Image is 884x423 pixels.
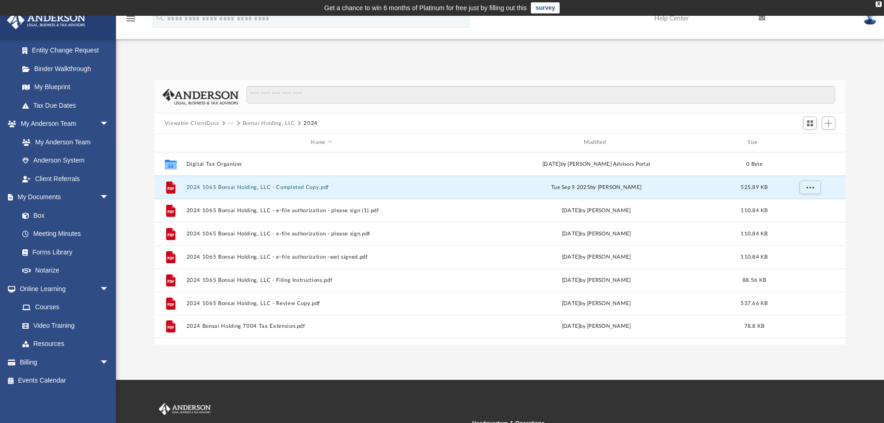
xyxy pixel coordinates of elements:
[186,184,457,190] button: 2024 1065 Bonsai Holding, LLC - Completed Copy.pdf
[13,169,118,188] a: Client Referrals
[13,96,123,115] a: Tax Due Dates
[561,254,580,259] span: [DATE]
[13,298,118,317] a: Courses
[159,138,182,147] div: id
[155,13,165,23] i: search
[6,371,123,390] a: Events Calendar
[741,231,768,236] span: 110.84 KB
[100,353,118,372] span: arrow_drop_down
[13,335,118,353] a: Resources
[741,300,768,306] span: 537.66 KB
[461,322,731,331] div: [DATE] by [PERSON_NAME]
[186,277,457,283] button: 2024 1065 Bonsai Holding, LLC - Filing Instructions.pdf
[186,138,457,147] div: Name
[324,2,527,13] div: Get a chance to win 6 months of Platinum for free just by filling out this
[186,323,457,329] button: 2024 Bonsai Holding 7004 Tax Extension.pdf
[741,254,768,259] span: 110.84 KB
[6,353,123,371] a: Billingarrow_drop_down
[4,11,88,29] img: Anderson Advisors Platinum Portal
[243,119,295,128] button: Bonsai Holding, LLC
[742,277,766,282] span: 88.56 KB
[799,180,820,194] button: More options
[13,59,123,78] a: Binder Walkthrough
[822,117,836,130] button: Add
[125,13,136,24] i: menu
[531,2,560,13] a: survey
[13,225,118,243] a: Meeting Minutes
[6,280,118,298] a: Online Learningarrow_drop_down
[461,253,731,261] div: by [PERSON_NAME]
[165,119,219,128] button: Viewable-ClientDocs
[6,115,118,133] a: My Anderson Teamarrow_drop_down
[186,161,457,167] button: Digital Tax Organizer
[13,78,118,97] a: My Blueprint
[186,208,457,214] button: 2024 1065 Bonsai Holding, LLC - e-file authorization - please sign (1).pdf
[228,119,234,128] button: ···
[461,206,731,215] div: [DATE] by [PERSON_NAME]
[155,152,846,345] div: grid
[13,243,114,261] a: Forms Library
[13,261,118,280] a: Notarize
[803,117,817,130] button: Switch to Grid View
[6,188,118,207] a: My Documentsarrow_drop_down
[13,41,123,60] a: Entity Change Request
[736,138,773,147] div: Size
[186,231,457,237] button: 2024 1065 Bonsai Holding, LLC - e-file authorization - please sign.pdf
[777,138,842,147] div: id
[461,183,731,191] div: Tue Sep 9 2025 by [PERSON_NAME]
[461,276,731,284] div: [DATE] by [PERSON_NAME]
[13,316,114,335] a: Video Training
[13,133,114,151] a: My Anderson Team
[186,254,457,260] button: 2024 1065 Bonsai Holding, LLC - e-file authorization -wet signed.pdf
[157,403,213,415] img: Anderson Advisors Platinum Portal
[741,184,768,189] span: 525.89 KB
[461,229,731,238] div: [DATE] by [PERSON_NAME]
[303,119,318,128] button: 2024
[461,299,731,307] div: [DATE] by [PERSON_NAME]
[876,1,882,7] div: close
[461,138,732,147] div: Modified
[100,188,118,207] span: arrow_drop_down
[13,206,114,225] a: Box
[863,12,877,25] img: User Pic
[186,300,457,306] button: 2024 1065 Bonsai Holding, LLC - Review Copy.pdf
[125,18,136,24] a: menu
[246,86,835,104] input: Search files and folders
[100,115,118,134] span: arrow_drop_down
[746,161,762,166] span: 0 Byte
[741,208,768,213] span: 110.84 KB
[744,324,764,329] span: 78.8 KB
[461,160,731,168] div: [DATE] by [PERSON_NAME] Advisors Portal
[100,280,118,299] span: arrow_drop_down
[13,151,118,170] a: Anderson System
